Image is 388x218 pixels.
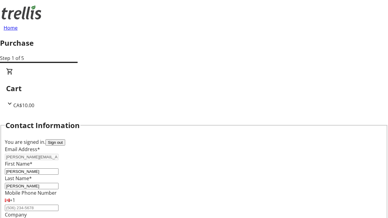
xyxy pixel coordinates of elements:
span: CA$10.00 [13,102,34,109]
div: CartCA$10.00 [6,68,382,109]
h2: Cart [6,83,382,94]
label: First Name* [5,160,32,167]
button: Sign out [45,139,65,146]
div: You are signed in. [5,138,383,146]
label: Last Name* [5,175,32,182]
label: Mobile Phone Number [5,190,57,196]
input: (506) 234-5678 [5,205,59,211]
h2: Contact Information [5,120,80,131]
label: Company [5,211,27,218]
label: Email Address* [5,146,40,153]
